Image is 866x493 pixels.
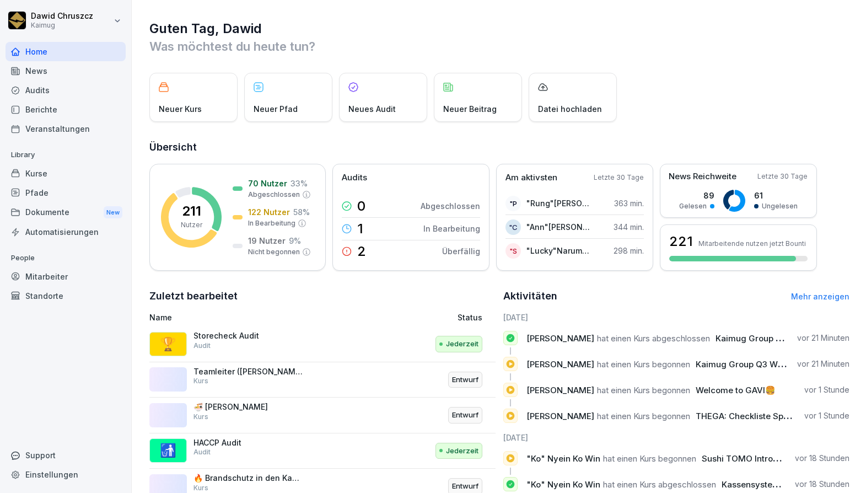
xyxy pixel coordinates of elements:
[6,222,126,242] div: Automatisierungen
[679,201,707,211] p: Gelesen
[342,172,367,184] p: Audits
[526,453,600,464] span: "Ko" Nyein Ko Win
[6,81,126,100] div: Audits
[357,245,366,258] p: 2
[526,385,594,395] span: [PERSON_NAME]
[193,473,304,483] p: 🔥 Brandschutz in den Kantinen
[149,398,496,433] a: 🍜 [PERSON_NAME]KursEntwurf
[104,206,122,219] div: New
[149,433,496,469] a: 🚮HACCP AuditAuditJederzeit
[762,201,798,211] p: Ungelesen
[795,453,849,464] p: vor 18 Stunden
[797,358,849,369] p: vor 21 Minuten
[603,479,716,490] span: hat einen Kurs abgeschlossen
[6,164,126,183] div: Kurse
[696,385,776,395] span: Welcome to GAVI🍔​
[248,190,300,200] p: Abgeschlossen
[505,172,557,184] p: Am aktivsten
[797,333,849,344] p: vor 21 Minuten
[6,249,126,267] p: People
[289,235,301,246] p: 9 %
[149,326,496,362] a: 🏆Storecheck AuditAuditJederzeit
[505,219,521,235] div: "C
[149,362,496,398] a: Teamleiter ([PERSON_NAME])KursEntwurf
[505,243,521,259] div: "S
[149,37,849,55] p: Was möchtest du heute tun?
[248,218,295,228] p: In Bearbeitung
[538,103,602,115] p: Datei hochladen
[696,359,832,369] span: Kaimug Group Q3 Wissens-Check
[193,438,304,448] p: HACCP Audit
[804,384,849,395] p: vor 1 Stunde
[159,103,202,115] p: Neuer Kurs
[597,359,690,369] span: hat einen Kurs begonnen
[614,197,644,209] p: 363 min.
[446,339,478,350] p: Jederzeit
[503,312,849,323] h6: [DATE]
[716,333,852,344] span: Kaimug Group Q3 Wissens-Check
[291,178,308,189] p: 33 %
[698,239,806,248] p: Mitarbeitende nutzen jetzt Bounti
[722,479,830,490] span: Kassensystem - HelloTESS
[193,367,304,377] p: Teamleiter ([PERSON_NAME])
[795,479,849,490] p: vor 18 Stunden
[614,221,644,233] p: 344 min.
[160,334,176,354] p: 🏆
[248,247,300,257] p: Nicht begonnen
[526,221,590,233] p: "Ann"[PERSON_NAME]
[248,206,290,218] p: 122 Nutzer
[6,446,126,465] div: Support
[357,222,363,235] p: 1
[696,411,855,421] span: THEGA: Checkliste Spätschicht Cafébar
[526,479,600,490] span: "Ko" Nyein Ko Win
[702,453,803,464] span: Sushi TOMO Introduction
[348,103,396,115] p: Neues Audit
[526,197,590,209] p: "Rung"[PERSON_NAME]
[6,183,126,202] a: Pfade
[193,341,211,351] p: Audit
[6,42,126,61] a: Home
[6,146,126,164] p: Library
[254,103,298,115] p: Neuer Pfad
[526,411,594,421] span: [PERSON_NAME]
[597,333,710,344] span: hat einen Kurs abgeschlossen
[6,267,126,286] a: Mitarbeiter
[452,410,478,421] p: Entwurf
[193,376,208,386] p: Kurs
[6,119,126,138] a: Veranstaltungen
[248,235,286,246] p: 19 Nutzer
[421,200,480,212] p: Abgeschlossen
[526,245,590,256] p: "Lucky"Narumon Sugdee
[614,245,644,256] p: 298 min.
[6,202,126,223] div: Dokumente
[6,465,126,484] a: Einstellungen
[452,481,478,492] p: Entwurf
[193,447,211,457] p: Audit
[597,411,690,421] span: hat einen Kurs begonnen
[149,312,363,323] p: Name
[594,173,644,183] p: Letzte 30 Tage
[149,288,496,304] h2: Zuletzt bearbeitet
[669,170,736,183] p: News Reichweite
[6,61,126,81] a: News
[757,172,808,181] p: Letzte 30 Tage
[503,288,557,304] h2: Aktivitäten
[526,359,594,369] span: [PERSON_NAME]
[31,22,93,29] p: Kaimug
[6,100,126,119] a: Berichte
[193,402,304,412] p: 🍜 [PERSON_NAME]
[182,205,201,218] p: 211
[193,331,304,341] p: Storecheck Audit
[248,178,287,189] p: 70 Nutzer
[679,190,714,201] p: 89
[6,202,126,223] a: DokumenteNew
[442,245,480,257] p: Überfällig
[597,385,690,395] span: hat einen Kurs begonnen
[193,412,208,422] p: Kurs
[603,453,696,464] span: hat einen Kurs begonnen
